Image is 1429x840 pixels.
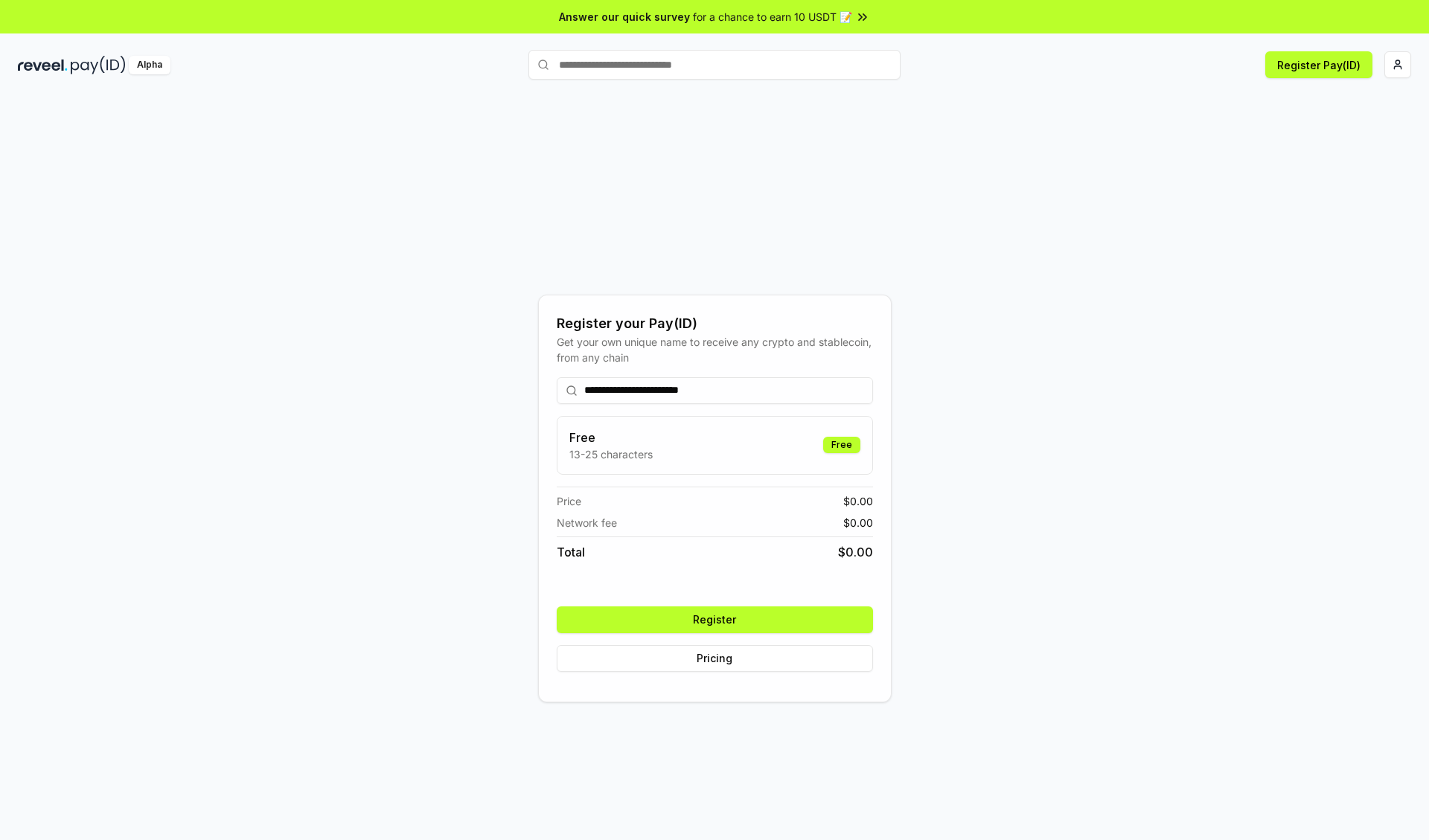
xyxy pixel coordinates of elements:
[18,56,68,74] img: reveel_dark
[843,493,873,509] span: $ 0.00
[557,334,873,365] div: Get your own unique name to receive any crypto and stablecoin, from any chain
[838,543,873,561] span: $ 0.00
[557,606,873,633] button: Register
[557,515,617,530] span: Network fee
[557,313,873,334] div: Register your Pay(ID)
[557,493,581,509] span: Price
[559,9,690,25] span: Answer our quick survey
[569,429,653,446] h3: Free
[1265,51,1372,78] button: Register Pay(ID)
[843,515,873,530] span: $ 0.00
[557,645,873,672] button: Pricing
[693,9,852,25] span: for a chance to earn 10 USDT 📝
[569,446,653,462] p: 13-25 characters
[557,543,585,561] span: Total
[129,56,170,74] div: Alpha
[823,437,860,453] div: Free
[71,56,126,74] img: pay_id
